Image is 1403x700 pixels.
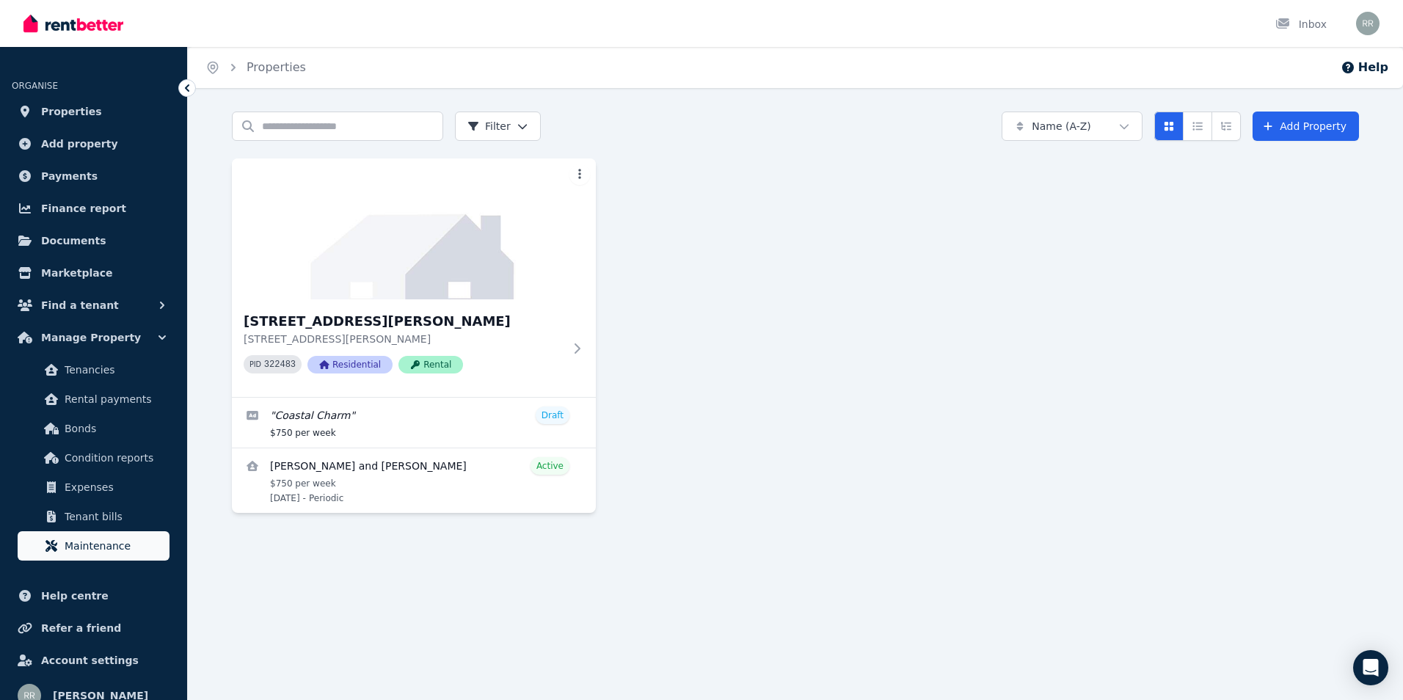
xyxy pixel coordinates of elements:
[1154,112,1184,141] button: Card view
[244,332,564,346] p: [STREET_ADDRESS][PERSON_NAME]
[65,361,164,379] span: Tenancies
[18,531,170,561] a: Maintenance
[247,60,306,74] a: Properties
[12,161,175,191] a: Payments
[41,296,119,314] span: Find a tenant
[12,97,175,126] a: Properties
[41,652,139,669] span: Account settings
[264,360,296,370] code: 322483
[188,47,324,88] nav: Breadcrumb
[12,194,175,223] a: Finance report
[232,158,596,397] a: 179 Abbett Street, Scarborough[STREET_ADDRESS][PERSON_NAME][STREET_ADDRESS][PERSON_NAME]PID 32248...
[41,619,121,637] span: Refer a friend
[41,232,106,249] span: Documents
[65,449,164,467] span: Condition reports
[41,103,102,120] span: Properties
[12,323,175,352] button: Manage Property
[455,112,541,141] button: Filter
[65,390,164,408] span: Rental payments
[18,355,170,384] a: Tenancies
[1356,12,1380,35] img: Reuben Reid
[1353,650,1388,685] div: Open Intercom Messenger
[232,448,596,513] a: View details for Laura Jane Gordon and Samantha Whitmore
[41,264,112,282] span: Marketplace
[1211,112,1241,141] button: Expanded list view
[18,384,170,414] a: Rental payments
[41,329,141,346] span: Manage Property
[569,164,590,185] button: More options
[232,398,596,448] a: Edit listing: Coastal Charm
[12,226,175,255] a: Documents
[1183,112,1212,141] button: Compact list view
[12,646,175,675] a: Account settings
[65,420,164,437] span: Bonds
[12,129,175,158] a: Add property
[249,360,261,368] small: PID
[65,508,164,525] span: Tenant bills
[467,119,511,134] span: Filter
[41,135,118,153] span: Add property
[1275,17,1327,32] div: Inbox
[1253,112,1359,141] a: Add Property
[307,356,393,373] span: Residential
[12,581,175,610] a: Help centre
[18,502,170,531] a: Tenant bills
[12,291,175,320] button: Find a tenant
[18,414,170,443] a: Bonds
[232,158,596,299] img: 179 Abbett Street, Scarborough
[12,81,58,91] span: ORGANISE
[65,537,164,555] span: Maintenance
[244,311,564,332] h3: [STREET_ADDRESS][PERSON_NAME]
[12,258,175,288] a: Marketplace
[1341,59,1388,76] button: Help
[18,443,170,473] a: Condition reports
[41,587,109,605] span: Help centre
[23,12,123,34] img: RentBetter
[12,613,175,643] a: Refer a friend
[1002,112,1143,141] button: Name (A-Z)
[65,478,164,496] span: Expenses
[41,167,98,185] span: Payments
[1032,119,1091,134] span: Name (A-Z)
[1154,112,1241,141] div: View options
[398,356,463,373] span: Rental
[18,473,170,502] a: Expenses
[41,200,126,217] span: Finance report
